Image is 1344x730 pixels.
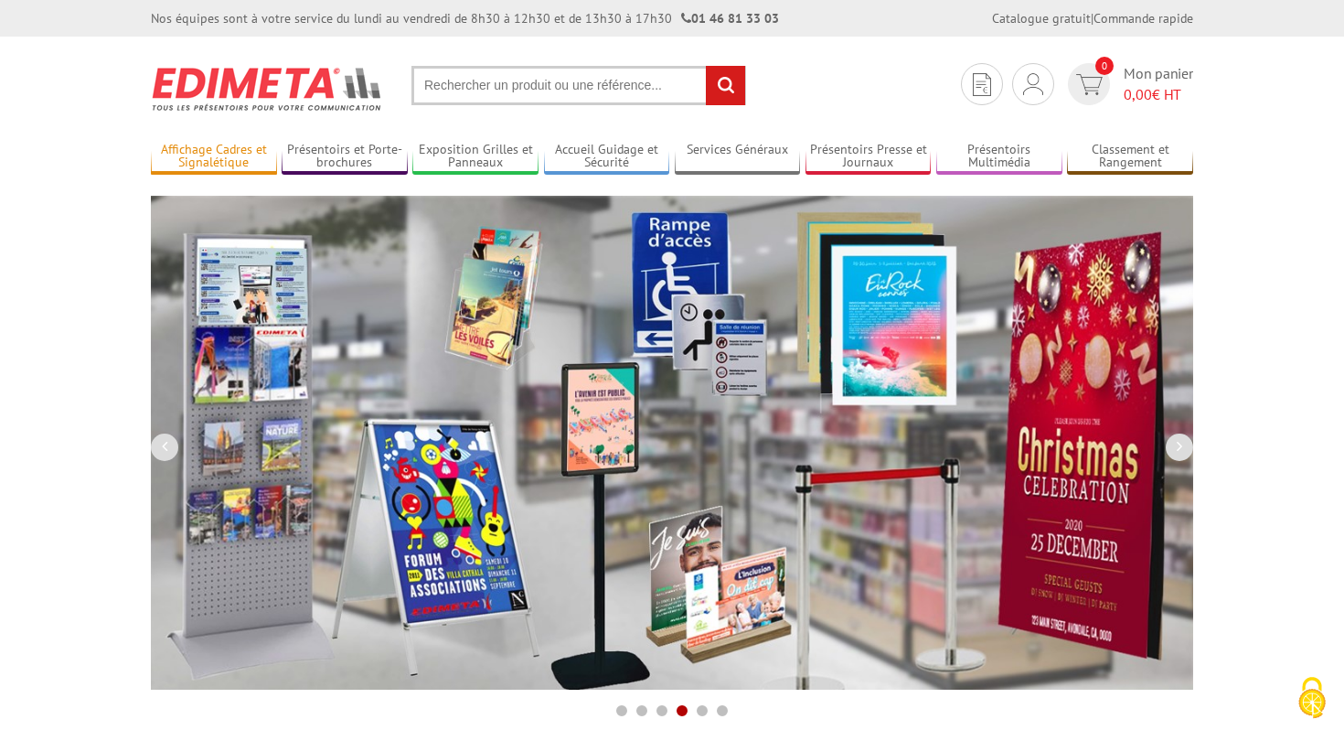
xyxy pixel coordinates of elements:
strong: 01 46 81 33 03 [681,10,779,27]
a: Services Généraux [675,142,801,172]
span: Mon panier [1124,63,1193,105]
a: Présentoirs Presse et Journaux [805,142,932,172]
a: Exposition Grilles et Panneaux [412,142,539,172]
img: devis rapide [1076,74,1103,95]
img: devis rapide [1023,73,1043,95]
a: Commande rapide [1093,10,1193,27]
span: 0 [1095,57,1114,75]
input: rechercher [706,66,745,105]
div: Nos équipes sont à votre service du lundi au vendredi de 8h30 à 12h30 et de 13h30 à 17h30 [151,9,779,27]
img: devis rapide [973,73,991,96]
span: € HT [1124,84,1193,105]
a: Accueil Guidage et Sécurité [544,142,670,172]
a: Catalogue gratuit [992,10,1091,27]
a: Présentoirs Multimédia [936,142,1062,172]
input: Rechercher un produit ou une référence... [411,66,746,105]
span: 0,00 [1124,85,1152,103]
a: Affichage Cadres et Signalétique [151,142,277,172]
div: | [992,9,1193,27]
a: devis rapide 0 Mon panier 0,00€ HT [1063,63,1193,105]
a: Présentoirs et Porte-brochures [282,142,408,172]
img: Cookies (fenêtre modale) [1289,675,1335,721]
a: Classement et Rangement [1067,142,1193,172]
button: Cookies (fenêtre modale) [1280,668,1344,730]
img: Présentoir, panneau, stand - Edimeta - PLV, affichage, mobilier bureau, entreprise [151,55,384,123]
